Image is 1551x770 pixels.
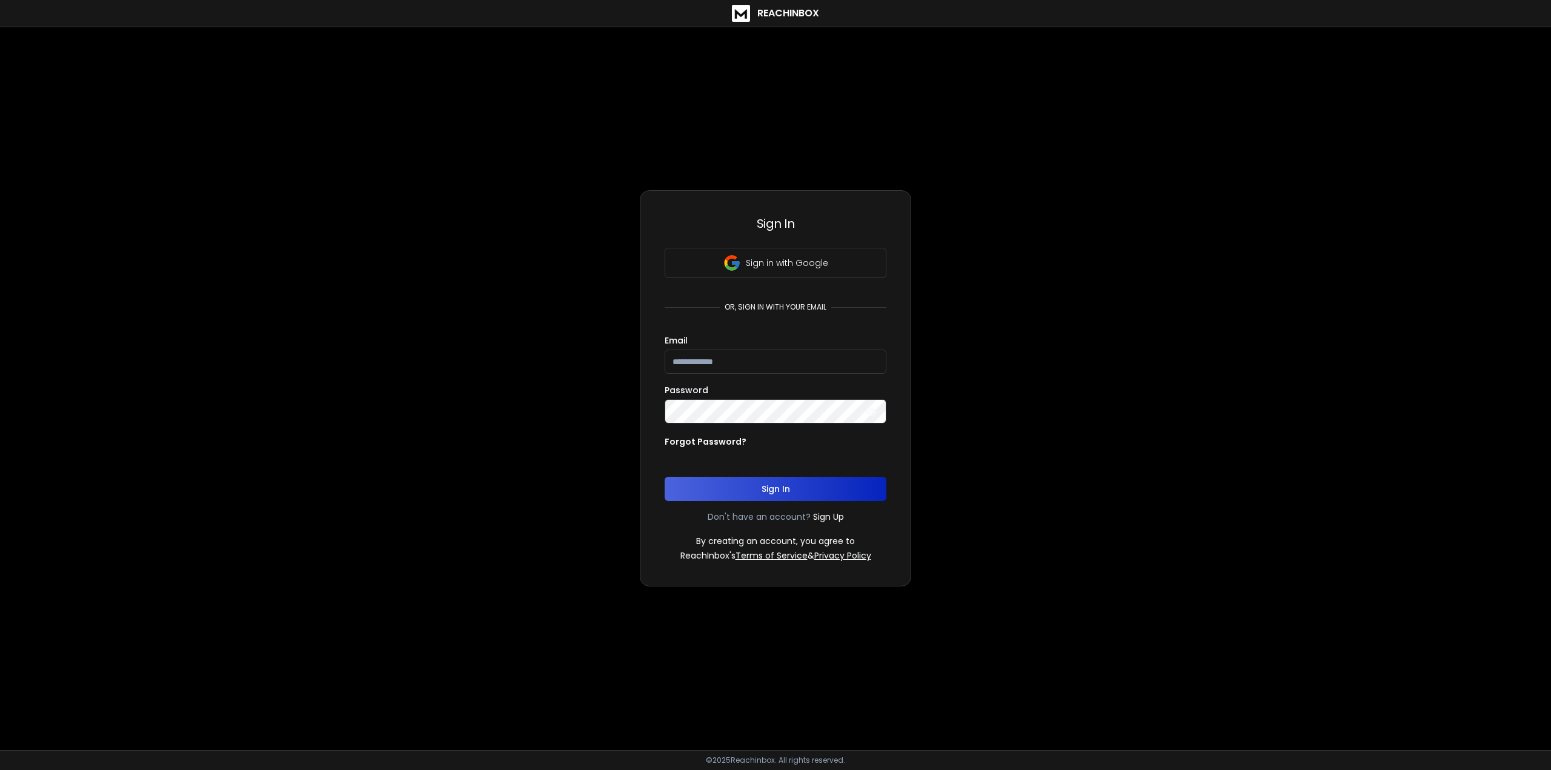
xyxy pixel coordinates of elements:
[706,755,845,765] p: © 2025 Reachinbox. All rights reserved.
[665,477,886,501] button: Sign In
[665,336,688,345] label: Email
[736,549,808,562] a: Terms of Service
[732,5,750,22] img: logo
[813,511,844,523] a: Sign Up
[680,549,871,562] p: ReachInbox's &
[665,436,746,448] p: Forgot Password?
[732,5,819,22] a: ReachInbox
[665,386,708,394] label: Password
[665,248,886,278] button: Sign in with Google
[696,535,855,547] p: By creating an account, you agree to
[665,215,886,232] h3: Sign In
[746,257,828,269] p: Sign in with Google
[757,6,819,21] h1: ReachInbox
[814,549,871,562] a: Privacy Policy
[708,511,811,523] p: Don't have an account?
[720,302,831,312] p: or, sign in with your email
